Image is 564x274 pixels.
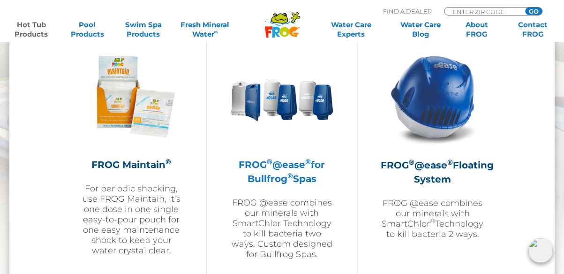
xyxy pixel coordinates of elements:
sup: ® [447,158,453,167]
sup: ® [305,157,311,166]
a: Swim SpaProducts [121,20,165,39]
sup: ® [287,171,293,180]
img: Frog_Maintain_Hero-2-v2-300x300.png [80,45,183,148]
h2: FROG Maintain [80,158,183,172]
a: PoolProducts [66,20,109,39]
a: AboutFROG [455,20,498,39]
p: FROG @ease combines our minerals with SmartChlor Technology to kill bacteria two ways. Custom des... [230,198,333,259]
sup: ∞ [214,29,218,35]
p: For periodic shocking, use FROG Maintain, it’s one dose in one single easy-to-pour pouch for one ... [80,183,183,256]
a: Fresh MineralWater∞ [178,20,232,39]
p: FROG @ease combines our minerals with SmartChlor Technology to kill bacteria 2 ways. [381,198,484,239]
sup: ® [165,157,171,166]
img: openIcon [528,238,553,263]
a: ContactFROG [511,20,555,39]
h2: FROG @ease for Bullfrog Spas [230,158,333,186]
sup: ® [430,217,435,225]
p: Find A Dealer [383,7,432,15]
h2: FROG @ease Floating System [381,158,484,186]
sup: ® [409,158,414,167]
input: GO [525,8,542,15]
sup: ® [267,157,272,166]
a: Water CareBlog [399,20,443,39]
img: hot-tub-product-atease-system-300x300.png [381,45,484,149]
input: Zip Code Form [451,8,515,15]
img: bullfrog-product-hero-300x300.png [230,45,333,148]
a: Water CareExperts [316,20,386,39]
a: Hot TubProducts [9,20,53,39]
